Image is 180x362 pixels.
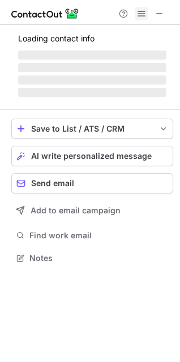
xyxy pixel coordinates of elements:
[31,206,121,215] span: Add to email campaign
[29,253,169,263] span: Notes
[18,63,166,72] span: ‌
[18,75,166,85] span: ‌
[11,200,173,221] button: Add to email campaign
[31,179,74,188] span: Send email
[29,230,169,241] span: Find work email
[11,119,173,139] button: save-profile-one-click
[11,250,173,266] button: Notes
[11,146,173,166] button: AI write personalized message
[18,50,166,60] span: ‌
[11,7,79,20] img: ContactOut v5.3.10
[18,34,166,43] p: Loading contact info
[11,173,173,193] button: Send email
[31,151,152,161] span: AI write personalized message
[11,228,173,243] button: Find work email
[31,124,153,133] div: Save to List / ATS / CRM
[18,88,166,97] span: ‌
